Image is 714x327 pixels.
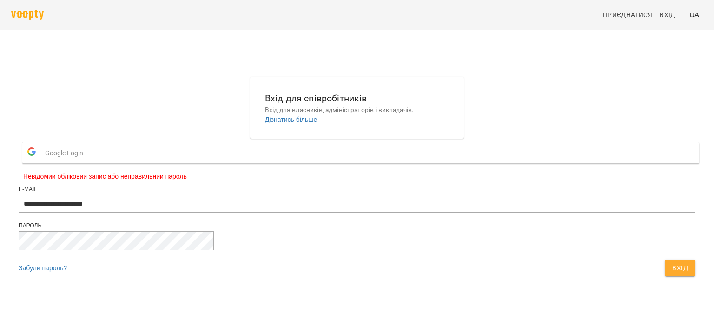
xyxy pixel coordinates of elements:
span: UA [689,10,699,20]
span: Вхід [672,262,688,274]
div: E-mail [19,186,695,194]
button: Google Login [22,142,699,163]
button: Вхід [665,260,695,276]
span: Google Login [45,144,88,162]
div: Пароль [19,222,695,230]
h6: Вхід для співробітників [265,91,449,106]
button: UA [686,6,703,23]
img: voopty.png [11,10,44,20]
a: Вхід [656,7,686,23]
a: Забули пароль? [19,264,67,272]
button: Вхід для співробітниківВхід для власників, адміністраторів і викладачів.Дізнатись більше [258,84,456,132]
span: Вхід [660,9,675,20]
p: Вхід для власників, адміністраторів і викладачів. [265,106,449,115]
a: Дізнатись більше [265,116,317,123]
a: Приєднатися [599,7,656,23]
span: Невідомий обліковий запис або неправильний пароль [23,172,691,181]
span: Приєднатися [603,9,652,20]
